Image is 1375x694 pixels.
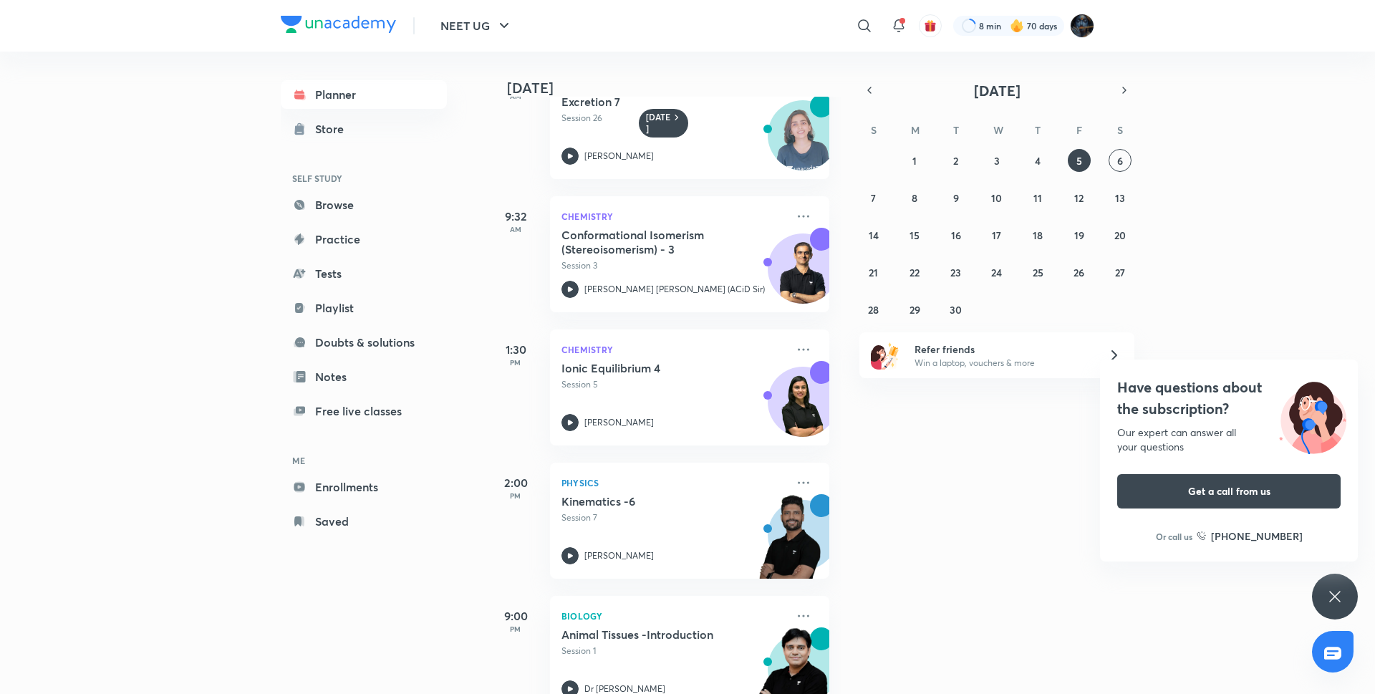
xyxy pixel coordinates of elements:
abbr: September 6, 2025 [1117,154,1123,168]
button: September 2, 2025 [945,149,968,172]
button: September 23, 2025 [945,261,968,284]
img: Avatar [768,108,837,177]
p: AM [487,92,544,100]
abbr: September 12, 2025 [1074,191,1084,205]
abbr: September 26, 2025 [1074,266,1084,279]
h6: [PHONE_NUMBER] [1211,529,1303,544]
button: September 16, 2025 [945,223,968,246]
h5: 2:00 [487,474,544,491]
button: September 11, 2025 [1026,186,1049,209]
h5: Excretion 7 [561,95,740,109]
a: [PHONE_NUMBER] [1197,529,1303,544]
abbr: September 28, 2025 [868,303,879,317]
button: September 17, 2025 [985,223,1008,246]
p: Session 7 [561,511,786,524]
h4: Have questions about the subscription? [1117,377,1341,420]
abbr: September 10, 2025 [991,191,1002,205]
p: Physics [561,474,786,491]
button: September 8, 2025 [903,186,926,209]
button: September 15, 2025 [903,223,926,246]
abbr: September 2, 2025 [953,154,958,168]
h5: Animal Tissues -Introduction [561,627,740,642]
abbr: September 22, 2025 [910,266,920,279]
p: Session 5 [561,378,786,391]
abbr: September 9, 2025 [953,191,959,205]
h5: 9:00 [487,607,544,625]
button: September 20, 2025 [1109,223,1132,246]
p: Biology [561,607,786,625]
button: September 18, 2025 [1026,223,1049,246]
a: Notes [281,362,447,391]
button: September 14, 2025 [862,223,885,246]
abbr: September 27, 2025 [1115,266,1125,279]
a: Doubts & solutions [281,328,447,357]
a: Planner [281,80,447,109]
img: Purnima Sharma [1070,14,1094,38]
p: PM [487,625,544,633]
p: [PERSON_NAME] [584,150,654,163]
img: unacademy [751,494,829,593]
abbr: Friday [1076,123,1082,137]
button: Get a call from us [1117,474,1341,509]
button: September 9, 2025 [945,186,968,209]
img: referral [871,341,899,370]
button: September 6, 2025 [1109,149,1132,172]
abbr: September 17, 2025 [992,228,1001,242]
a: Tests [281,259,447,288]
a: Saved [281,507,447,536]
h6: SELF STUDY [281,166,447,191]
abbr: September 30, 2025 [950,303,962,317]
p: Chemistry [561,341,786,358]
h5: Kinematics -6 [561,494,740,509]
h4: [DATE] [507,79,844,97]
h6: [DATE] [646,112,671,135]
abbr: September 16, 2025 [951,228,961,242]
a: Playlist [281,294,447,322]
h5: Ionic Equilibrium 4 [561,361,740,375]
p: [PERSON_NAME] [584,549,654,562]
button: [DATE] [879,80,1114,100]
img: Avatar [768,241,837,310]
button: September 12, 2025 [1068,186,1091,209]
div: Our expert can answer all your questions [1117,425,1341,454]
button: September 4, 2025 [1026,149,1049,172]
button: September 21, 2025 [862,261,885,284]
abbr: Saturday [1117,123,1123,137]
button: avatar [919,14,942,37]
p: [PERSON_NAME] [PERSON_NAME] (ACiD Sir) [584,283,765,296]
a: Enrollments [281,473,447,501]
p: [PERSON_NAME] [584,416,654,429]
p: PM [487,491,544,500]
button: September 25, 2025 [1026,261,1049,284]
abbr: September 23, 2025 [950,266,961,279]
p: Session 1 [561,645,786,657]
img: avatar [924,19,937,32]
div: Store [315,120,352,138]
abbr: September 19, 2025 [1074,228,1084,242]
p: Session 26 [561,112,786,125]
h6: ME [281,448,447,473]
a: Practice [281,225,447,254]
img: streak [1010,19,1024,33]
abbr: September 8, 2025 [912,191,917,205]
p: Or call us [1156,530,1192,543]
button: September 30, 2025 [945,298,968,321]
a: Browse [281,191,447,219]
abbr: September 1, 2025 [912,154,917,168]
img: ttu_illustration_new.svg [1268,377,1358,454]
h5: 9:32 [487,208,544,225]
button: September 28, 2025 [862,298,885,321]
abbr: Thursday [1035,123,1041,137]
abbr: September 18, 2025 [1033,228,1043,242]
abbr: Monday [911,123,920,137]
abbr: September 20, 2025 [1114,228,1126,242]
a: Company Logo [281,16,396,37]
img: Company Logo [281,16,396,33]
button: September 29, 2025 [903,298,926,321]
button: September 24, 2025 [985,261,1008,284]
button: September 13, 2025 [1109,186,1132,209]
button: September 26, 2025 [1068,261,1091,284]
button: September 22, 2025 [903,261,926,284]
abbr: September 4, 2025 [1035,154,1041,168]
img: Avatar [768,375,837,443]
